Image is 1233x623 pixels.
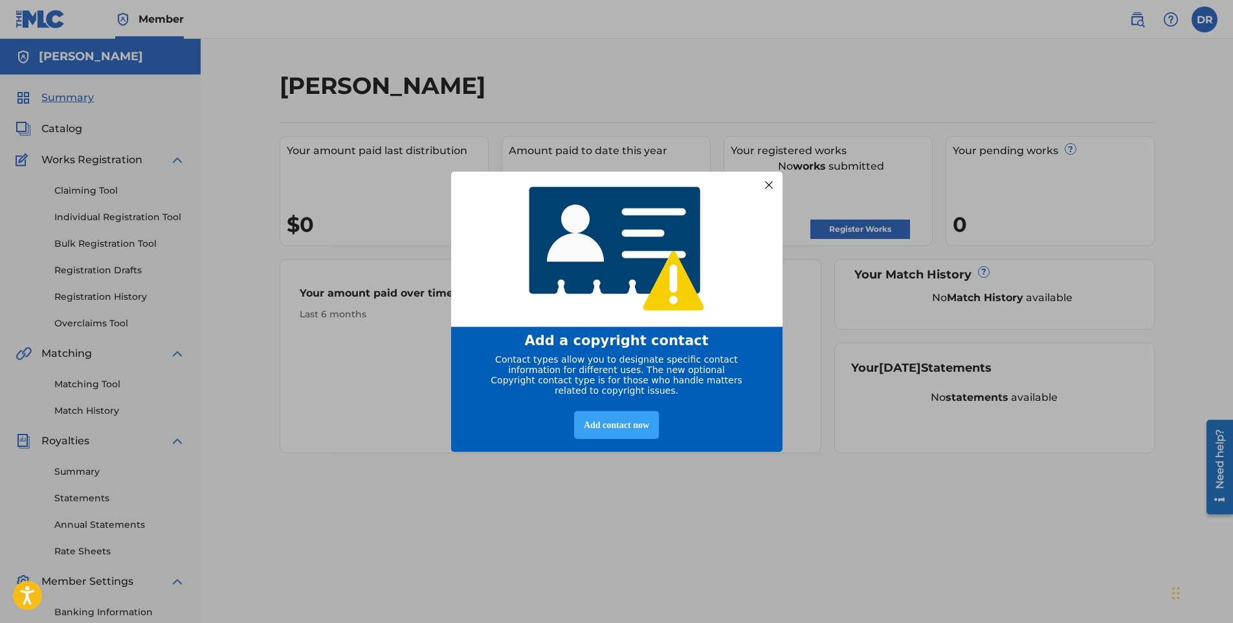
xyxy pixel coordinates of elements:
[14,14,32,74] div: Need help?
[10,5,36,99] div: Open Resource Center
[467,332,766,348] div: Add a copyright contact
[520,177,713,321] img: 4768233920565408.png
[491,354,742,395] span: Contact types allow you to designate specific contact information for different uses. The new opt...
[574,411,659,438] div: Add contact now
[451,172,783,452] div: entering modal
